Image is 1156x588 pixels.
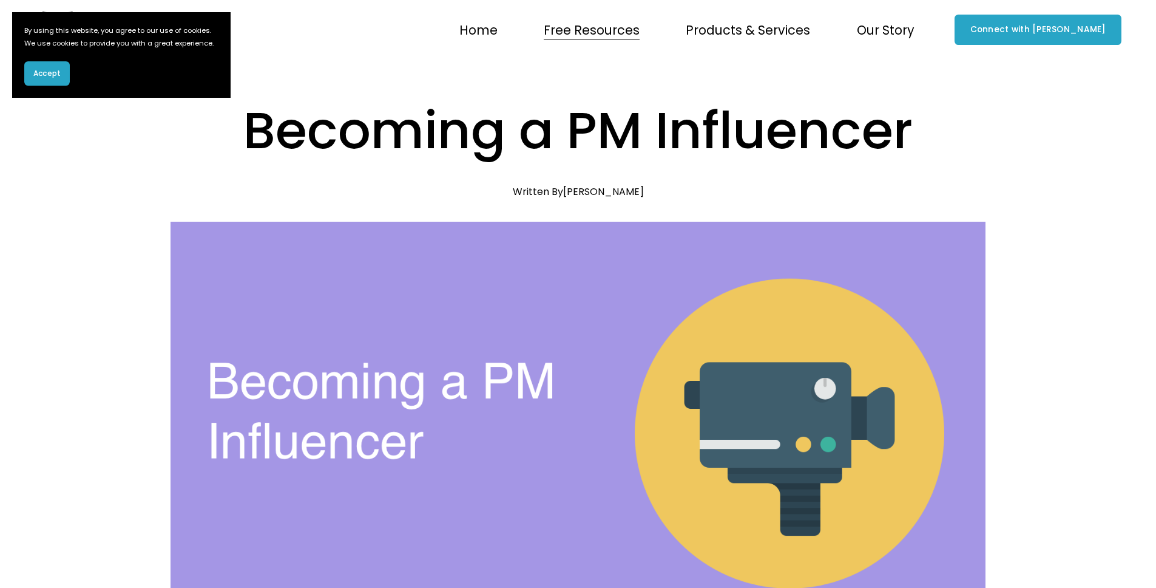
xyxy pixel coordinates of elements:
[955,15,1121,45] a: Connect with [PERSON_NAME]
[857,17,914,42] a: folder dropdown
[563,185,644,199] a: [PERSON_NAME]
[686,17,810,42] a: folder dropdown
[857,19,914,41] span: Our Story
[513,186,644,197] div: Written By
[12,12,231,98] section: Cookie banner
[171,95,985,166] h1: Becoming a PM Influencer
[686,19,810,41] span: Products & Services
[24,61,70,86] button: Accept
[459,17,498,42] a: Home
[24,24,218,49] p: By using this website, you agree to our use of cookies. We use cookies to provide you with a grea...
[544,17,640,42] a: folder dropdown
[544,19,640,41] span: Free Resources
[33,68,61,79] span: Accept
